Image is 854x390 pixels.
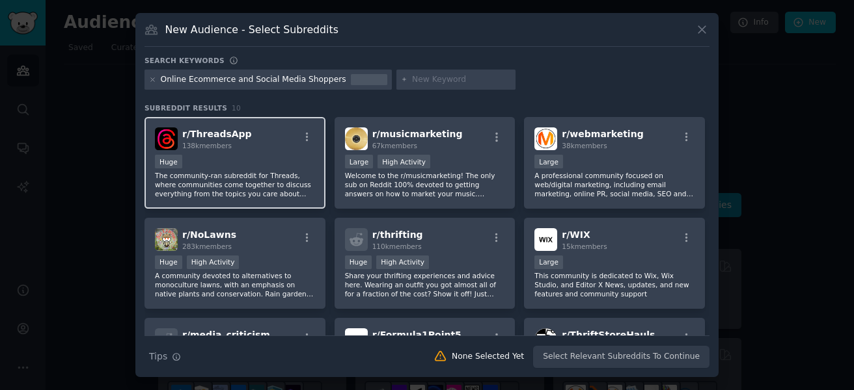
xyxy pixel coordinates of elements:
span: r/ musicmarketing [372,129,463,139]
div: Huge [155,155,182,168]
span: r/ ThreadsApp [182,129,252,139]
span: 138k members [182,142,232,149]
p: This community is dedicated to Wix, Wix Studio, and Editor X News, updates, and new features and ... [534,271,695,298]
img: ThriftStoreHauls [534,328,557,351]
p: Welcome to the r/musicmarketing! The only sub on Reddit 100% devoted to getting answers on how to... [345,171,505,198]
button: Tips [145,345,186,368]
span: 67k members [372,142,417,149]
img: Formula1Point5 [345,328,368,351]
div: Huge [155,255,182,269]
span: Subreddit Results [145,103,227,112]
div: High Activity [376,255,429,269]
div: High Activity [187,255,240,269]
span: 110k members [372,242,422,250]
span: Tips [149,350,167,363]
div: None Selected Yet [452,351,524,363]
p: A community devoted to alternatives to monoculture lawns, with an emphasis on native plants and c... [155,271,315,298]
span: 283k members [182,242,232,250]
h3: Search keywords [145,56,225,65]
span: r/ media_criticism [182,330,270,340]
div: Huge [345,255,372,269]
div: Large [345,155,374,168]
span: 10 [232,104,241,112]
img: ThreadsApp [155,127,178,150]
div: Large [534,255,563,269]
p: A professional community focused on web/digital marketing, including email marketing, online PR, ... [534,171,695,198]
span: 15k members [562,242,607,250]
div: High Activity [378,155,430,168]
span: r/ Formula1Point5 [372,330,461,340]
img: musicmarketing [345,127,368,150]
input: New Keyword [412,74,511,86]
span: r/ NoLawns [182,229,236,240]
p: The community-ran subreddit for Threads, where communities come together to discuss everything fr... [155,171,315,198]
span: r/ webmarketing [562,129,643,139]
span: 38k members [562,142,607,149]
div: Online Ecommerce and Social Media Shoppers [161,74,346,86]
span: r/ ThriftStoreHauls [562,330,655,340]
img: WIX [534,228,557,251]
span: r/ thrifting [372,229,423,240]
img: webmarketing [534,127,557,150]
div: Large [534,155,563,168]
h3: New Audience - Select Subreddits [165,23,338,36]
span: r/ WIX [562,229,590,240]
img: NoLawns [155,228,178,251]
p: Share your thrifting experiences and advice here. Wearing an outfit you got almost all of for a f... [345,271,505,298]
